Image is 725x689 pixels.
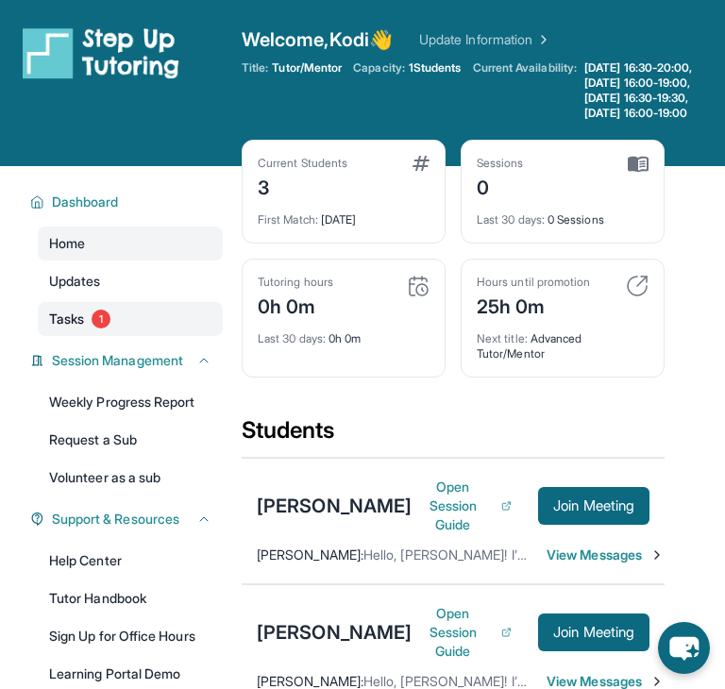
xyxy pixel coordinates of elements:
button: chat-button [658,622,710,674]
span: Join Meeting [553,627,634,638]
span: Welcome, Kodi 👋 [242,26,393,53]
a: Help Center [38,544,223,578]
span: [PERSON_NAME] : [257,673,363,689]
div: Tutoring hours [258,275,333,290]
span: First Match : [258,212,318,227]
span: Current Availability: [473,60,577,121]
div: [PERSON_NAME] [257,493,412,519]
span: Last 30 days : [258,331,326,345]
div: 0 [477,171,524,201]
div: 0h 0m [258,290,333,320]
span: 1 [92,310,110,328]
span: Last 30 days : [477,212,545,227]
button: Join Meeting [538,613,649,651]
button: Support & Resources [44,510,211,529]
a: Weekly Progress Report [38,385,223,419]
a: Updates [38,264,223,298]
img: Chevron-Right [649,547,665,563]
span: [DATE] 16:30-20:00, [DATE] 16:00-19:00, [DATE] 16:30-19:30, [DATE] 16:00-19:00 [584,60,721,121]
img: Chevron Right [532,30,551,49]
span: Title: [242,60,268,76]
span: Tasks [49,310,84,328]
span: 1 Students [409,60,462,76]
button: Session Management [44,351,211,370]
span: [PERSON_NAME] : [257,546,363,563]
div: Current Students [258,156,347,171]
a: [DATE] 16:30-20:00, [DATE] 16:00-19:00, [DATE] 16:30-19:30, [DATE] 16:00-19:00 [581,60,725,121]
div: Advanced Tutor/Mentor [477,320,649,361]
a: Tasks1 [38,302,223,336]
a: Sign Up for Office Hours [38,619,223,653]
button: Dashboard [44,193,211,211]
div: [PERSON_NAME] [257,619,412,646]
div: [DATE] [258,201,430,227]
div: 0 Sessions [477,201,649,227]
div: Students [242,415,665,457]
div: 0h 0m [258,320,430,346]
img: card [628,156,649,173]
div: Sessions [477,156,524,171]
a: Volunteer as a sub [38,461,223,495]
a: Tutor Handbook [38,581,223,615]
a: Home [38,227,223,260]
div: Hours until promotion [477,275,590,290]
span: Home [49,234,85,253]
a: Update Information [419,30,551,49]
span: Capacity: [353,60,405,76]
img: logo [23,26,179,79]
span: Support & Resources [52,510,179,529]
span: Session Management [52,351,183,370]
img: card [407,275,430,297]
img: card [626,275,649,297]
a: Request a Sub [38,423,223,457]
img: Chevron-Right [649,674,665,689]
div: 25h 0m [477,290,590,320]
button: Open Session Guide [412,604,512,661]
span: View Messages [547,546,649,564]
span: Next title : [477,331,528,345]
div: 3 [258,171,347,201]
img: card [413,156,430,171]
span: Tutor/Mentor [272,60,342,76]
span: Join Meeting [553,500,634,512]
span: Dashboard [52,193,119,211]
span: Updates [49,272,101,291]
button: Join Meeting [538,487,649,525]
button: Open Session Guide [412,478,512,534]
